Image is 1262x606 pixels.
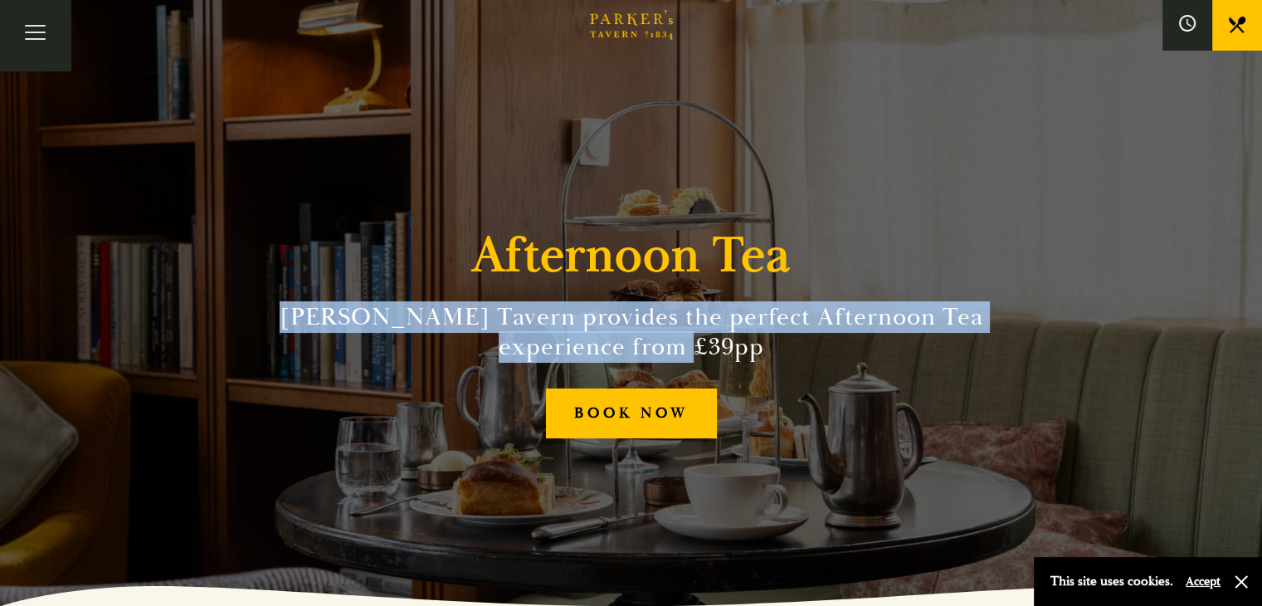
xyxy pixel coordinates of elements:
a: BOOK NOW [546,389,717,439]
h2: [PERSON_NAME] Tavern provides the perfect Afternoon Tea experience from £39pp [253,302,1010,362]
h1: Afternoon Tea [472,226,791,286]
p: This site uses cookies. [1050,569,1173,594]
button: Close and accept [1233,574,1250,590]
button: Accept [1186,574,1221,589]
